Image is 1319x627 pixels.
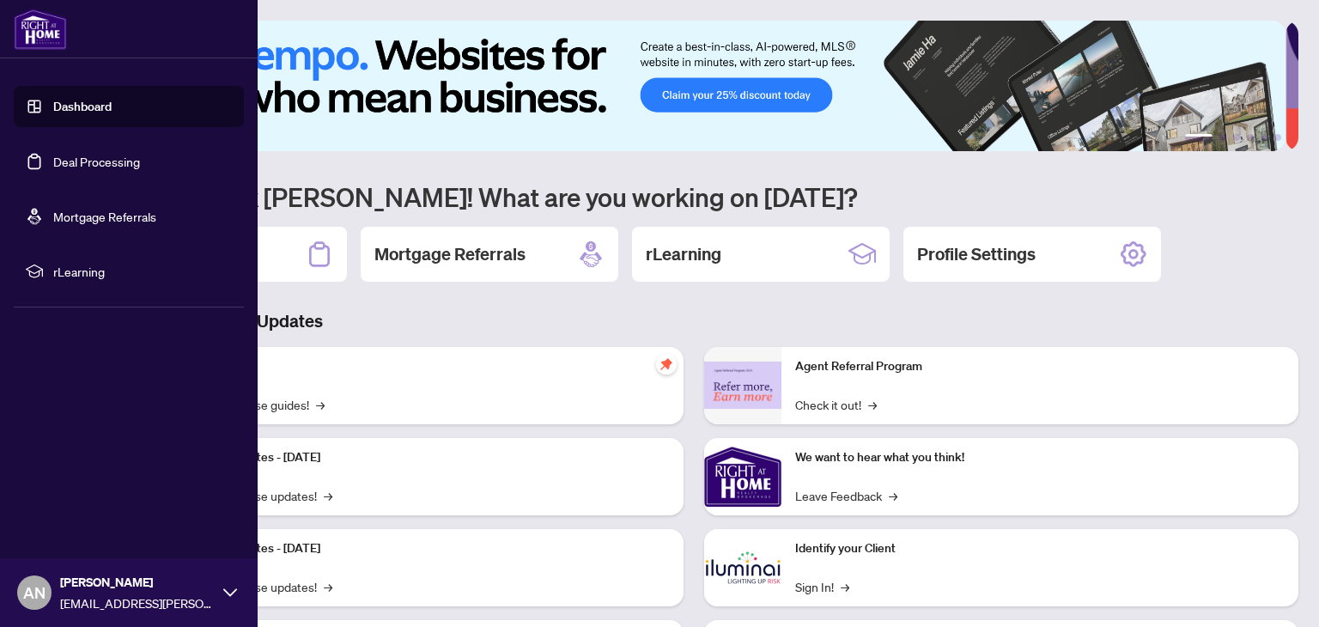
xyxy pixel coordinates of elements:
[1233,134,1240,141] button: 3
[795,539,1285,558] p: Identify your Client
[1250,567,1302,618] button: Open asap
[14,9,67,50] img: logo
[795,357,1285,376] p: Agent Referral Program
[180,539,670,558] p: Platform Updates - [DATE]
[1261,134,1267,141] button: 5
[89,21,1286,151] img: Slide 0
[53,99,112,114] a: Dashboard
[53,154,140,169] a: Deal Processing
[795,448,1285,467] p: We want to hear what you think!
[89,309,1298,333] h3: Brokerage & Industry Updates
[1274,134,1281,141] button: 6
[704,362,781,409] img: Agent Referral Program
[60,594,215,612] span: [EMAIL_ADDRESS][PERSON_NAME][DOMAIN_NAME]
[180,448,670,467] p: Platform Updates - [DATE]
[889,486,897,505] span: →
[868,395,877,414] span: →
[1219,134,1226,141] button: 2
[53,209,156,224] a: Mortgage Referrals
[1185,134,1213,141] button: 1
[646,242,721,266] h2: rLearning
[917,242,1036,266] h2: Profile Settings
[53,262,232,281] span: rLearning
[60,573,215,592] span: [PERSON_NAME]
[704,529,781,606] img: Identify your Client
[23,581,46,605] span: AN
[841,577,849,596] span: →
[324,577,332,596] span: →
[89,180,1298,213] h1: Welcome back [PERSON_NAME]! What are you working on [DATE]?
[324,486,332,505] span: →
[795,486,897,505] a: Leave Feedback→
[795,577,849,596] a: Sign In!→
[374,242,526,266] h2: Mortgage Referrals
[656,354,677,374] span: pushpin
[795,395,877,414] a: Check it out!→
[180,357,670,376] p: Self-Help
[316,395,325,414] span: →
[1247,134,1254,141] button: 4
[704,438,781,515] img: We want to hear what you think!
